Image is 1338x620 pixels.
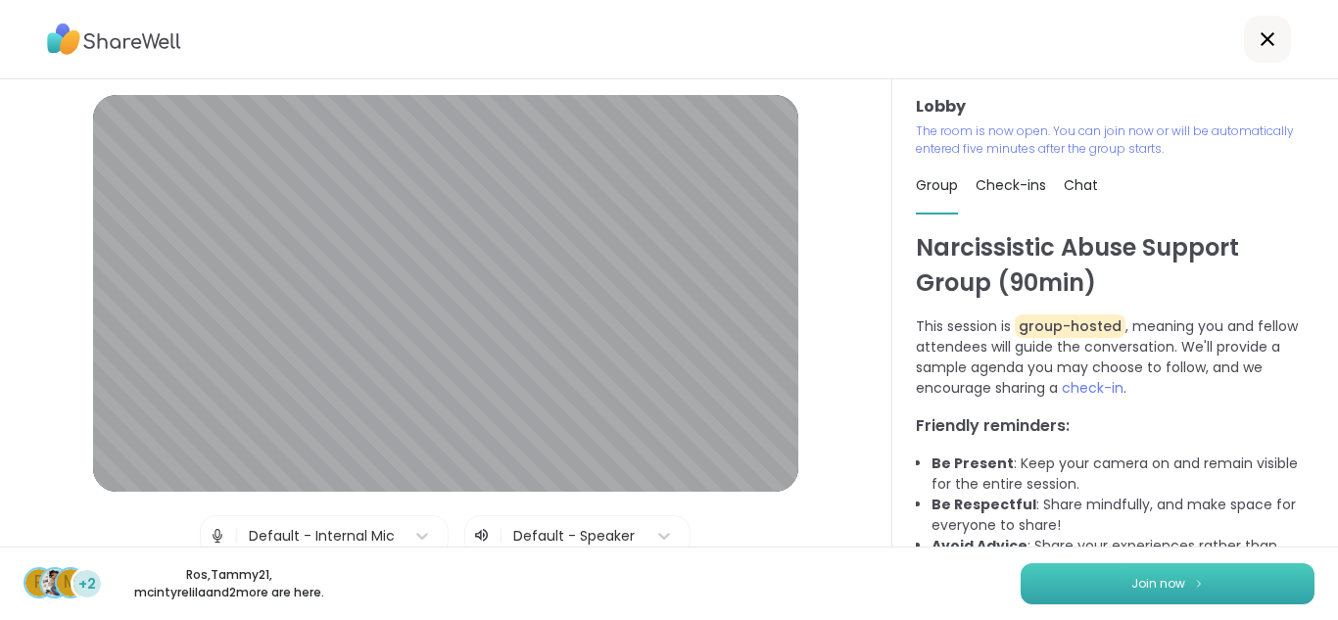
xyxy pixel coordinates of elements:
h3: Lobby [916,95,1314,119]
span: R [34,570,44,596]
img: Microphone [209,516,226,555]
li: : Share your experiences rather than advice, as peers are not mental health professionals. [932,536,1314,577]
h3: Friendly reminders: [916,414,1314,438]
img: Tammy21 [41,569,69,596]
span: check-in [1062,378,1123,398]
img: ShareWell Logo [47,17,181,62]
p: This session is , meaning you and fellow attendees will guide the conversation. We'll provide a s... [916,316,1314,399]
span: | [234,516,239,555]
p: The room is now open. You can join now or will be automatically entered five minutes after the gr... [916,122,1314,158]
li: : Keep your camera on and remain visible for the entire session. [932,453,1314,495]
b: Be Present [932,453,1014,473]
li: : Share mindfully, and make space for everyone to share! [932,495,1314,536]
span: Chat [1064,175,1098,195]
span: Group [916,175,958,195]
span: m [64,570,77,596]
img: ShareWell Logomark [1193,578,1205,589]
p: Ros , Tammy21 , mcintyrelila and 2 more are here. [119,566,339,601]
span: Check-ins [976,175,1046,195]
div: Default - Internal Mic [249,526,395,547]
h1: Narcissistic Abuse Support Group (90min) [916,230,1314,301]
span: Join now [1131,575,1185,593]
span: | [499,524,503,548]
span: group-hosted [1015,314,1125,338]
button: Join now [1021,563,1314,604]
span: +2 [78,574,96,595]
b: Be Respectful [932,495,1036,514]
b: Avoid Advice [932,536,1027,555]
